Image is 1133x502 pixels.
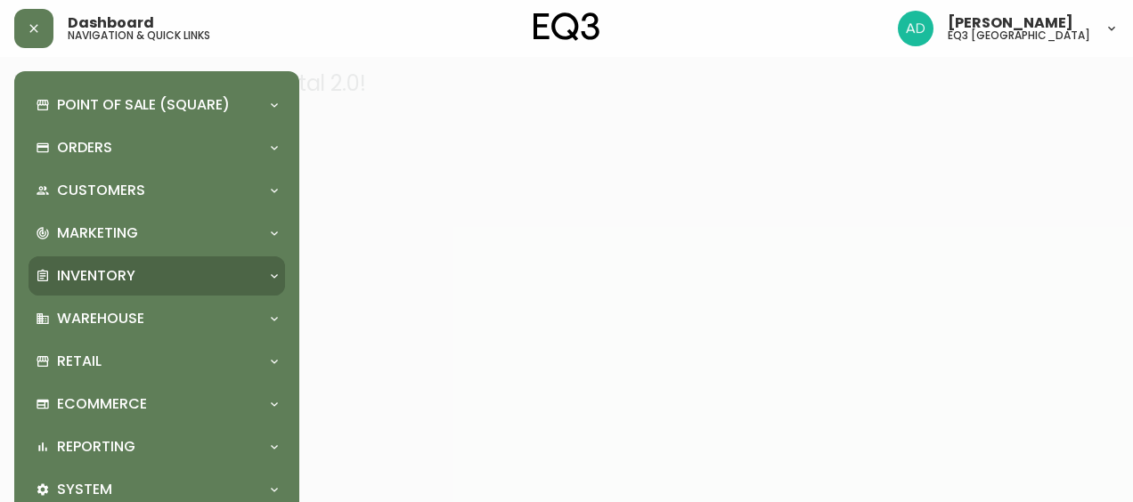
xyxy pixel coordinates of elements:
[29,214,285,253] div: Marketing
[948,30,1090,41] h5: eq3 [GEOGRAPHIC_DATA]
[57,95,230,115] p: Point of Sale (Square)
[29,128,285,167] div: Orders
[57,181,145,200] p: Customers
[57,266,135,286] p: Inventory
[57,352,102,371] p: Retail
[57,437,135,457] p: Reporting
[29,385,285,424] div: Ecommerce
[57,223,138,243] p: Marketing
[29,342,285,381] div: Retail
[57,394,147,414] p: Ecommerce
[57,309,144,328] p: Warehouse
[29,299,285,338] div: Warehouse
[29,171,285,210] div: Customers
[68,30,210,41] h5: navigation & quick links
[948,16,1073,30] span: [PERSON_NAME]
[57,480,112,499] p: System
[898,11,933,46] img: 308eed972967e97254d70fe596219f44
[68,16,154,30] span: Dashboard
[57,138,112,158] p: Orders
[534,12,599,41] img: logo
[29,256,285,296] div: Inventory
[29,427,285,466] div: Reporting
[29,85,285,125] div: Point of Sale (Square)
